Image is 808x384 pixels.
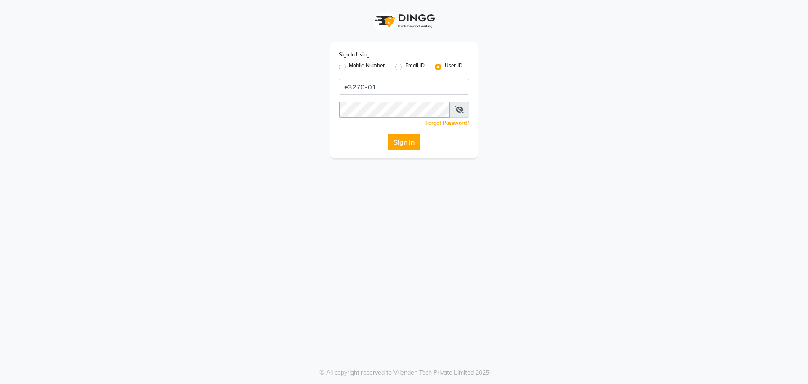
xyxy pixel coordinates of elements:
button: Sign In [388,134,420,150]
label: Sign In Using: [339,51,371,59]
label: Mobile Number [349,62,385,72]
label: User ID [445,62,462,72]
img: logo1.svg [370,8,438,33]
label: Email ID [405,62,425,72]
a: Forgot Password? [425,120,469,126]
input: Username [339,102,450,118]
input: Username [339,79,469,95]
